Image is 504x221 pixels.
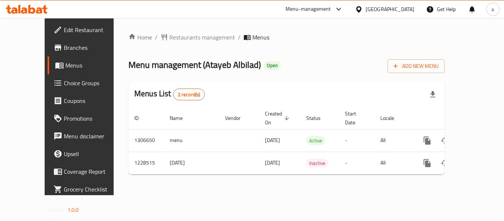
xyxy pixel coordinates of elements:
[264,61,281,70] div: Open
[374,129,412,152] td: All
[64,167,123,176] span: Coverage Report
[265,135,280,145] span: [DATE]
[48,92,129,110] a: Coupons
[345,109,366,127] span: Start Date
[48,205,66,215] span: Version:
[48,39,129,56] a: Branches
[64,79,123,87] span: Choice Groups
[169,33,235,42] span: Restaurants management
[48,74,129,92] a: Choice Groups
[64,96,123,105] span: Coupons
[128,152,164,174] td: 1228515
[173,89,205,100] div: Total records count
[64,43,123,52] span: Branches
[225,114,250,122] span: Vendor
[436,132,454,149] button: Change Status
[48,110,129,127] a: Promotions
[128,33,445,42] nav: breadcrumb
[265,158,280,168] span: [DATE]
[164,129,219,152] td: menu
[155,33,158,42] li: /
[164,152,219,174] td: [DATE]
[286,5,331,14] div: Menu-management
[306,114,330,122] span: Status
[252,33,269,42] span: Menus
[128,129,164,152] td: 1306650
[64,132,123,141] span: Menu disclaimer
[48,21,129,39] a: Edit Restaurant
[412,107,495,130] th: Actions
[128,56,261,73] span: Menu management ( Atayeb Albilad )
[134,114,148,122] span: ID
[128,33,152,42] a: Home
[64,149,123,158] span: Upsell
[64,185,123,194] span: Grocery Checklist
[306,137,325,145] span: Active
[393,62,439,71] span: Add New Menu
[65,61,123,70] span: Menus
[238,33,241,42] li: /
[339,129,374,152] td: -
[134,88,205,100] h2: Menus List
[48,56,129,74] a: Menus
[339,152,374,174] td: -
[366,5,414,13] div: [GEOGRAPHIC_DATA]
[48,163,129,180] a: Coverage Report
[306,159,328,168] span: Inactive
[387,59,445,73] button: Add New Menu
[265,109,291,127] span: Created On
[170,114,192,122] span: Name
[418,132,436,149] button: more
[160,33,235,42] a: Restaurants management
[68,205,79,215] span: 1.0.0
[48,180,129,198] a: Grocery Checklist
[374,152,412,174] td: All
[128,107,495,175] table: enhanced table
[64,25,123,34] span: Edit Restaurant
[380,114,404,122] span: Locale
[491,5,494,13] span: a
[264,62,281,69] span: Open
[436,154,454,172] button: Change Status
[418,154,436,172] button: more
[64,114,123,123] span: Promotions
[173,91,205,98] span: 2 record(s)
[48,127,129,145] a: Menu disclaimer
[424,86,442,103] div: Export file
[48,145,129,163] a: Upsell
